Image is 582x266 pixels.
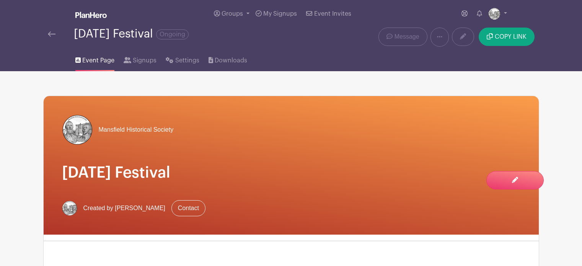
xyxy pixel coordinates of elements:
span: Mansfield Historical Society [99,125,174,134]
div: [DATE] Festival [74,28,189,40]
img: logo_white-6c42ec7e38ccf1d336a20a19083b03d10ae64f83f12c07503d8b9e83406b4c7d.svg [75,12,107,18]
a: Signups [124,47,157,71]
span: Message [395,32,419,41]
a: Contact [171,200,205,216]
h1: [DATE] Festival [62,163,520,182]
span: Ongoing [156,29,189,39]
img: back-arrow-29a5d9b10d5bd6ae65dc969a981735edf675c4d7a1fe02e03b50dbd4ba3cdb55.svg [48,31,55,37]
span: Settings [175,56,199,65]
a: Message [378,28,427,46]
span: COPY LINK [495,34,527,40]
img: mhs-logo-transparent%20-%20small.png [488,8,500,20]
img: mhs-logo-transparent%20-%20small.png [62,114,93,145]
button: COPY LINK [479,28,534,46]
span: Downloads [215,56,247,65]
img: mhs-logo-transparent%20-%20small.png [62,201,77,216]
a: Event Page [75,47,114,71]
a: Settings [166,47,199,71]
a: Downloads [209,47,247,71]
span: My Signups [263,11,297,17]
span: Created by [PERSON_NAME] [83,204,165,213]
span: Groups [222,11,243,17]
span: Event Page [82,56,114,65]
span: Event Invites [314,11,351,17]
span: Signups [133,56,157,65]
